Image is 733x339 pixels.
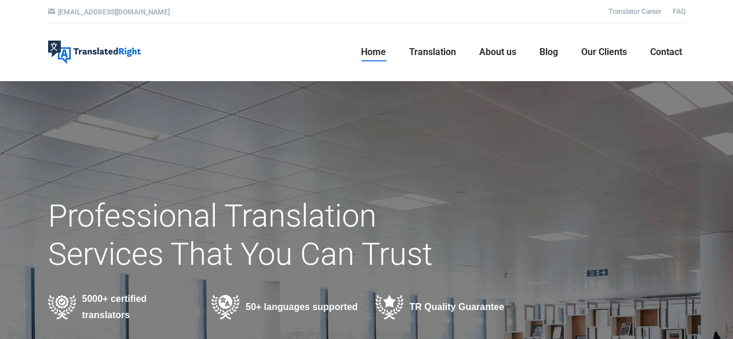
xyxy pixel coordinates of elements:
a: Blog [536,34,561,71]
div: 50+ languages supported [211,295,358,319]
a: [EMAIL_ADDRESS][DOMAIN_NAME] [58,8,170,16]
span: Home [361,46,386,58]
a: FAQ [673,8,685,16]
span: Contact [650,46,682,58]
span: Our Clients [581,46,627,58]
h1: Professional Translation Services That You Can Trust [48,197,467,274]
img: Professional Certified Translators providing translation services in various industries in 50+ la... [48,295,76,319]
a: Translation [406,34,460,71]
a: Our Clients [578,34,630,71]
span: Translation [409,46,456,58]
a: Translator Career [608,8,661,16]
span: Blog [539,46,558,58]
a: Contact [647,34,685,71]
a: Home [358,34,389,71]
span: About us [479,46,516,58]
a: About us [476,34,520,71]
img: Translated Right [48,41,141,64]
div: 5000+ certified translators [48,291,195,323]
div: TR Quality Guarantee [375,295,522,319]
